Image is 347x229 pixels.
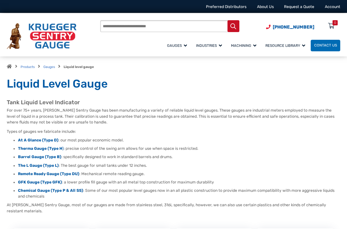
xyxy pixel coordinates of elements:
[284,4,314,9] a: Request a Quote
[18,146,62,151] strong: Therma Gauge (Type H
[273,24,314,30] span: [PHONE_NUMBER]
[43,65,55,69] a: Gauges
[18,171,340,177] li: : Mechanical remote reading gauge.
[7,129,340,134] p: Types of gauges we fabricate include:
[18,154,340,160] li: : specifically designed to work in standard barrels and drums.
[167,43,187,48] span: Gauges
[164,39,192,52] a: Gauges
[311,40,340,51] a: Contact Us
[18,146,340,152] li: : precise control of the swing arm allows for use when space is restricted.
[7,99,340,106] h2: Tank Liquid Level Indicator
[266,24,314,30] a: Phone Number (920) 434-8860
[18,172,79,176] a: Remote Ready Gauge (Type DU)
[64,65,94,69] strong: Liquid level gauge
[325,4,340,9] a: Account
[7,107,340,125] p: For over 75+ years, [PERSON_NAME] Sentry Gauge has been manufacturing a variety of reliable liqui...
[192,39,227,52] a: Industries
[7,202,340,214] p: At [PERSON_NAME] Sentry Gauge, most of our gauges are made from stainless steel, 316L specificall...
[18,146,64,151] a: Therma Gauge (Type H)
[18,163,340,169] li: : The best gauge for small tanks under 12 inches.
[262,39,311,52] a: Resource Library
[18,180,340,185] li: : a lower profile fill gauge with an all metal top construction for maximum durability
[257,4,274,9] a: About Us
[265,43,305,48] span: Resource Library
[227,39,262,52] a: Machining
[18,188,340,199] li: : Some of our most popular level gauges now in an all plastic construction to provide maximum com...
[231,43,256,48] span: Machining
[334,20,336,25] div: 0
[196,43,222,48] span: Industries
[18,180,62,184] a: GFK Gauge (Type GFK)
[18,138,58,142] a: At A Glance (Type D)
[18,188,83,193] a: Chemical Gauge (Type P & All SS)
[18,138,340,143] li: : our most popular economic model.
[7,23,76,49] img: Krueger Sentry Gauge
[7,77,340,91] h1: Liquid Level Gauge
[21,65,35,69] a: Products
[18,163,59,168] a: The L Gauge (Type L)
[18,155,61,159] a: Barrel Gauge (Type B)
[206,4,246,9] a: Preferred Distributors
[314,43,337,47] span: Contact Us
